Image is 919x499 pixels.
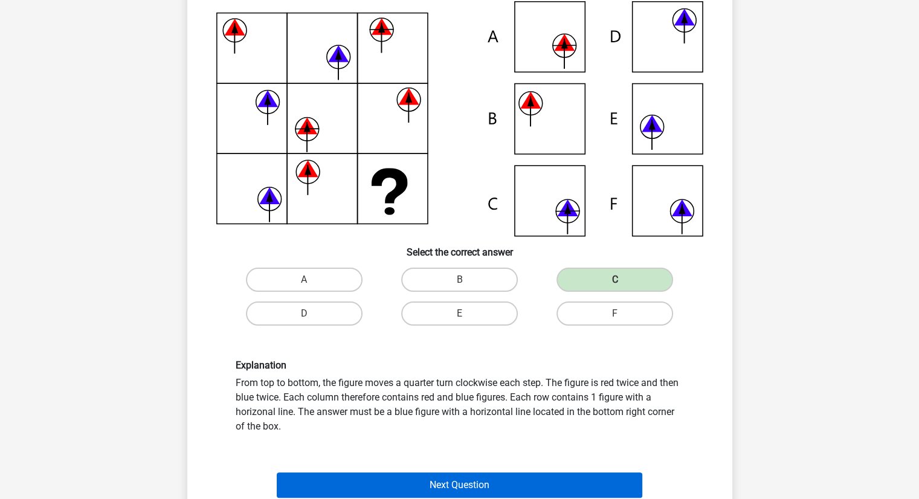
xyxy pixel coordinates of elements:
h6: Select the correct answer [207,237,713,258]
label: C [556,268,673,292]
label: B [401,268,518,292]
div: From top to bottom, the figure moves a quarter turn clockwise each step. The figure is red twice ... [227,359,693,434]
label: E [401,301,518,326]
label: D [246,301,363,326]
button: Next Question [277,472,642,498]
label: F [556,301,673,326]
label: A [246,268,363,292]
h6: Explanation [236,359,684,371]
